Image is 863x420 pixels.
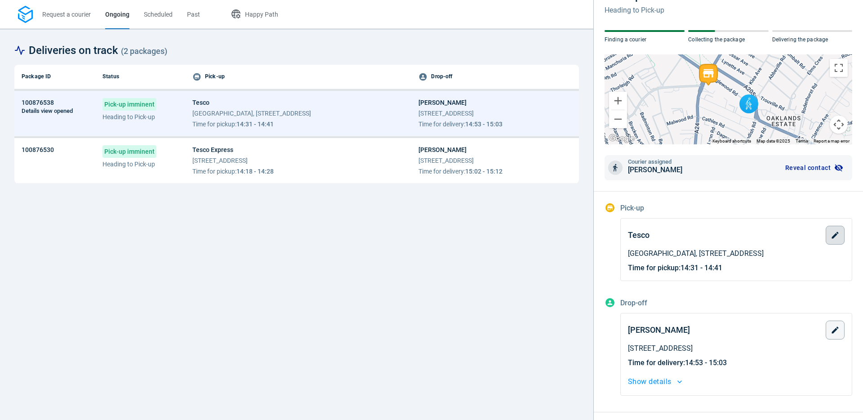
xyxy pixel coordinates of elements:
a: Report a map error [814,139,850,143]
span: Deliveries on track [29,43,167,58]
span: Pick-up [620,204,644,212]
span: : [192,120,311,129]
div: Pick-up [192,72,404,81]
p: Finding a courier [605,36,685,44]
span: walk [608,161,623,175]
p: Heading to Pick-up [102,160,156,169]
button: Toggle fullscreen view [830,59,848,77]
span: Ongoing [105,11,129,18]
span: Drop-off [620,299,647,307]
span: Past [187,11,200,18]
span: 100876530 [22,145,54,154]
span: [PERSON_NAME] [628,324,690,336]
span: [STREET_ADDRESS] [418,109,503,118]
span: Happy Path [245,11,278,18]
span: [STREET_ADDRESS] [418,156,503,165]
th: Package ID [14,65,95,89]
span: Pick-up imminent [102,145,156,158]
span: Time for delivery [628,358,683,367]
p: Delivering the package [772,36,852,44]
div: Drop-off [418,72,572,81]
p: Heading to Pick-up [102,112,156,121]
span: : [418,167,503,176]
span: [GEOGRAPHIC_DATA], [STREET_ADDRESS] [628,248,845,259]
span: [STREET_ADDRESS] [628,343,845,354]
span: Details view opened [22,108,73,114]
span: Request a courier [42,11,91,18]
span: Tesco [628,229,649,241]
span: Pick-up imminent [102,98,156,111]
span: Time for delivery [418,168,464,175]
span: 14:53 - 15:03 [685,358,727,367]
p: Heading to Pick-up [605,5,690,16]
span: Time for pickup [628,264,679,272]
span: Tesco Express [192,145,274,154]
img: Google [607,133,636,144]
span: Tesco [192,98,311,107]
span: [STREET_ADDRESS] [192,156,274,165]
span: Map data ©2025 [756,139,790,143]
span: 14:53 - 15:03 [465,121,503,128]
span: 14:31 - 14:41 [236,121,274,128]
span: Scheduled [144,11,173,18]
span: Time for pickup [192,121,235,128]
span: 15:02 - 15:12 [465,168,503,175]
span: : [418,120,503,129]
span: Reveal contact [785,165,831,171]
span: : [628,263,845,273]
span: Time for delivery [418,121,464,128]
span: [GEOGRAPHIC_DATA], [STREET_ADDRESS] [192,109,311,118]
span: Show details [628,375,672,388]
button: Zoom in [609,92,627,110]
span: Time for pickup [192,168,235,175]
span: : [192,167,274,176]
a: Terms [796,139,808,143]
p: Collecting the package [688,36,768,44]
span: 14:31 - 14:41 [681,264,722,272]
button: Keyboard shortcuts [712,138,751,144]
button: Map camera controls [830,116,848,134]
span: [PERSON_NAME] [628,165,682,175]
span: [PERSON_NAME] [418,98,503,107]
span: 14:18 - 14:28 [236,168,274,175]
span: 100876538 [22,98,54,107]
span: ( 2 packages ) [121,46,167,56]
img: Logo [18,6,33,23]
span: Courier assigned [628,159,682,165]
span: : [628,357,845,368]
a: Open this area in Google Maps (opens a new window) [607,133,636,144]
th: Status [95,65,185,89]
button: Zoom out [609,110,627,128]
span: [PERSON_NAME] [418,145,503,154]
